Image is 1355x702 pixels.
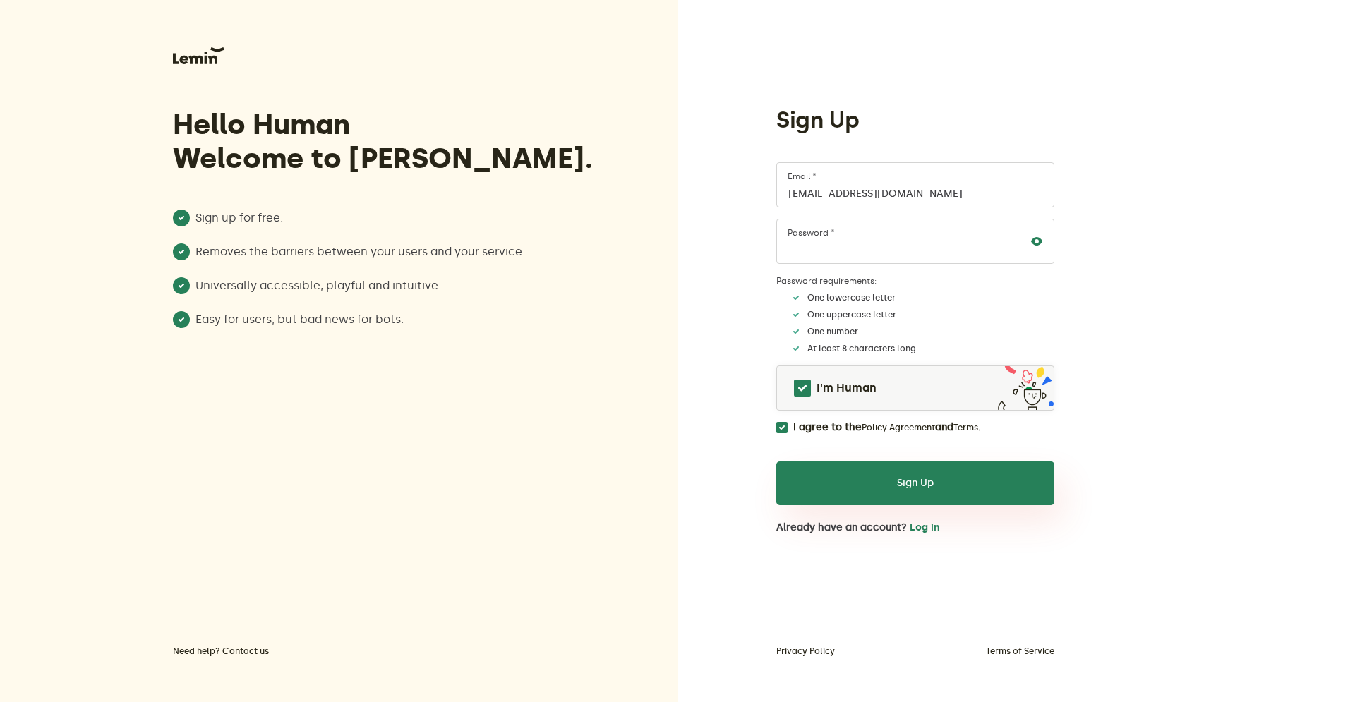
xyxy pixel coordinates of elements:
[173,646,602,657] a: Need help? Contact us
[173,47,224,64] img: Lemin logo
[173,277,602,294] li: Universally accessible, playful and intuitive.
[790,343,1054,354] li: At least 8 characters long
[776,275,1054,286] label: Password requirements:
[953,422,978,433] a: Terms
[790,326,1054,337] li: One number
[790,309,1054,320] li: One uppercase letter
[910,522,939,533] button: Log in
[788,171,817,182] label: Email *
[776,522,907,533] span: Already have an account?
[173,108,602,176] h3: Hello Human Welcome to [PERSON_NAME].
[788,227,835,238] label: Password *
[776,106,860,134] h1: Sign Up
[173,243,602,260] li: Removes the barriers between your users and your service.
[173,210,602,226] li: Sign up for free.
[776,646,835,657] a: Privacy Policy
[776,162,1054,207] input: Email *
[173,311,602,328] li: Easy for users, but bad news for bots.
[986,646,1054,657] a: Terms of Service
[817,380,877,397] span: I'm Human
[790,292,1054,303] li: One lowercase letter
[793,422,981,433] label: I agree to the and .
[776,461,1054,505] button: Sign Up
[862,422,935,433] a: Policy Agreement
